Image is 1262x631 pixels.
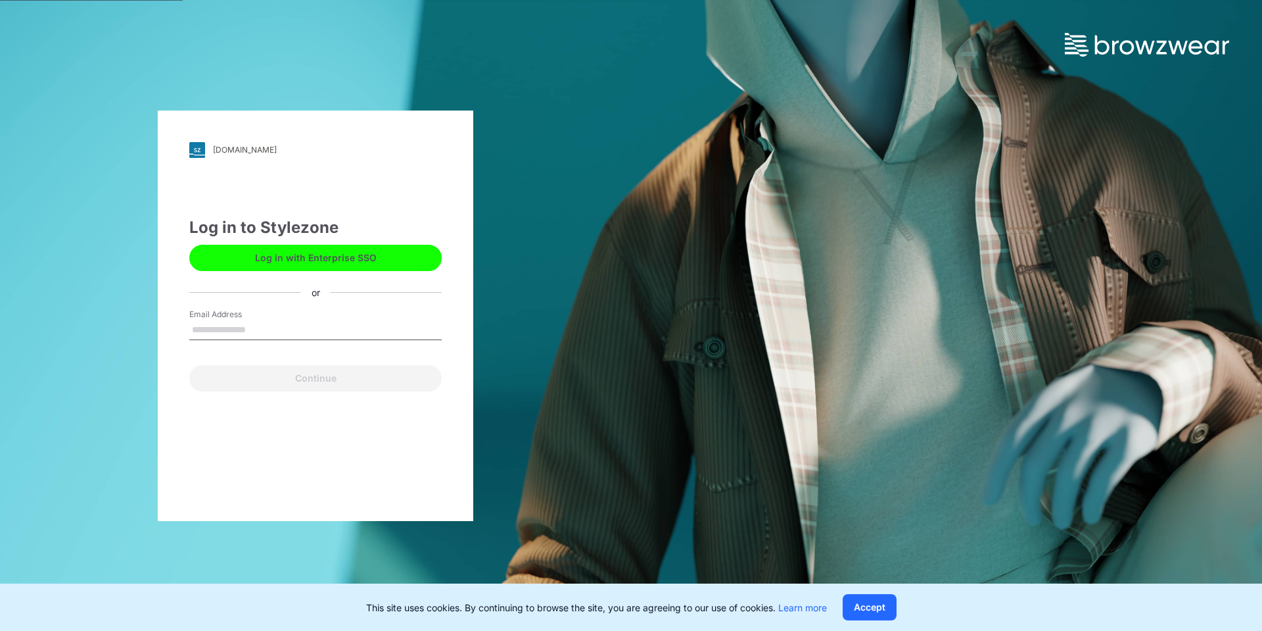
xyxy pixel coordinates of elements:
[189,142,442,158] a: [DOMAIN_NAME]
[843,594,897,620] button: Accept
[189,142,205,158] img: svg+xml;base64,PHN2ZyB3aWR0aD0iMjgiIGhlaWdodD0iMjgiIHZpZXdCb3g9IjAgMCAyOCAyOCIgZmlsbD0ibm9uZSIgeG...
[189,216,442,240] div: Log in to Stylezone
[301,286,331,299] div: or
[189,245,442,271] button: Log in with Enterprise SSO
[366,601,827,615] p: This site uses cookies. By continuing to browse the site, you are agreeing to our use of cookies.
[189,309,281,320] label: Email Address
[778,602,827,613] a: Learn more
[213,145,277,155] div: [DOMAIN_NAME]
[1065,33,1229,57] img: browzwear-logo.73288ffb.svg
